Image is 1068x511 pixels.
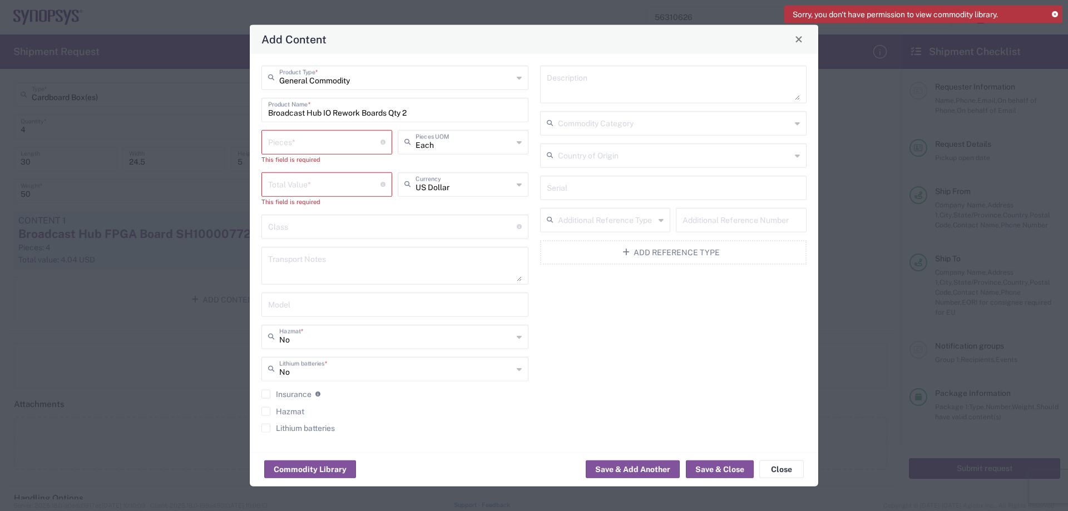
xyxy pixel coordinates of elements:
label: Hazmat [261,406,304,415]
button: Add Reference Type [540,240,807,264]
div: This field is required [261,154,392,164]
button: Save & Add Another [586,460,680,478]
button: Close [759,460,804,478]
div: This field is required [261,196,392,206]
span: Sorry, you don't have permission to view commodity library. [793,9,998,19]
button: Commodity Library [264,460,356,478]
h4: Add Content [261,31,327,47]
label: Lithium batteries [261,423,335,432]
label: Insurance [261,389,311,398]
button: Save & Close [686,460,754,478]
button: Close [791,31,807,47]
